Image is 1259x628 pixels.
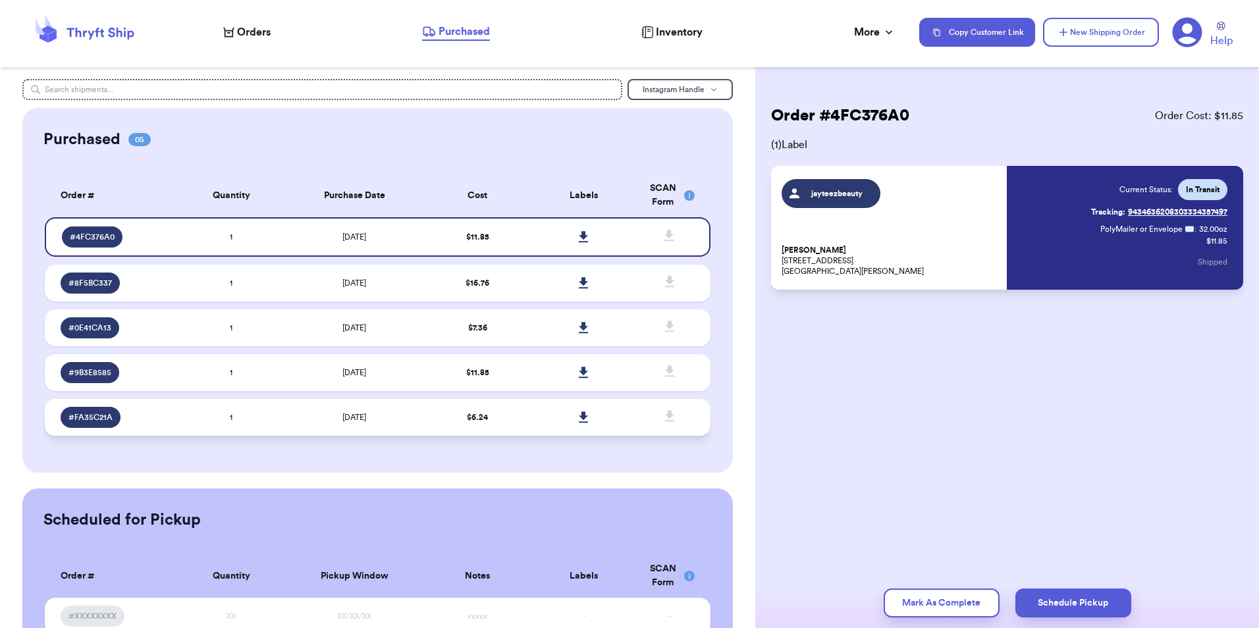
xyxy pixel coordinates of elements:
[43,510,201,531] h2: Scheduled for Pickup
[424,554,531,598] th: Notes
[439,24,490,39] span: Purchased
[656,24,703,40] span: Inventory
[230,324,232,332] span: 1
[854,24,896,40] div: More
[641,24,703,40] a: Inventory
[342,279,366,287] span: [DATE]
[230,369,232,377] span: 1
[342,369,366,377] span: [DATE]
[70,232,115,242] span: # 4FC376A0
[237,24,271,40] span: Orders
[284,174,424,217] th: Purchase Date
[1091,201,1227,222] a: Tracking:9434636208303334357497
[43,129,121,150] h2: Purchased
[771,137,1243,153] span: ( 1 ) Label
[284,554,424,598] th: Pickup Window
[68,278,112,288] span: # 8F5BC337
[1199,224,1227,234] span: 32.00 oz
[1091,207,1125,217] span: Tracking:
[884,589,1000,617] button: Mark As Complete
[583,612,585,620] span: -
[531,554,637,598] th: Labels
[45,554,178,598] th: Order #
[178,174,284,217] th: Quantity
[1100,225,1194,233] span: PolyMailer or Envelope ✉️
[468,324,487,332] span: $ 7.36
[1210,22,1233,49] a: Help
[1119,184,1173,195] span: Current Status:
[1210,33,1233,49] span: Help
[771,105,909,126] h2: Order # 4FC376A0
[68,412,113,423] span: # FA35C21A
[466,279,489,287] span: $ 16.76
[645,562,695,590] div: SCAN Form
[337,612,371,620] span: XX/XX/XX
[466,233,489,241] span: $ 11.85
[1186,184,1219,195] span: In Transit
[68,323,111,333] span: # 0E41CA13
[1198,248,1227,276] button: Shipped
[468,612,487,620] span: xxxxx
[782,245,999,276] p: [STREET_ADDRESS] [GEOGRAPHIC_DATA][PERSON_NAME]
[22,79,622,100] input: Search shipments...
[919,18,1035,47] button: Copy Customer Link
[227,612,236,620] span: XX
[128,133,151,146] span: 05
[466,369,489,377] span: $ 11.85
[467,413,488,421] span: $ 6.24
[1043,18,1159,47] button: New Shipping Order
[342,413,366,421] span: [DATE]
[230,233,232,241] span: 1
[782,246,846,255] span: [PERSON_NAME]
[1194,224,1196,234] span: :
[1015,589,1131,617] button: Schedule Pickup
[1206,236,1227,246] p: $ 11.85
[342,233,366,241] span: [DATE]
[645,182,695,209] div: SCAN Form
[68,367,111,378] span: # 9B3E8585
[424,174,531,217] th: Cost
[643,86,705,93] span: Instagram Handle
[223,24,271,40] a: Orders
[628,79,733,100] button: Instagram Handle
[45,174,178,217] th: Order #
[806,188,869,199] span: jayteezbeauty
[68,611,117,621] span: #XXXXXXXX
[230,413,232,421] span: 1
[230,279,232,287] span: 1
[178,554,284,598] th: Quantity
[531,174,637,217] th: Labels
[668,612,671,620] span: -
[342,324,366,332] span: [DATE]
[1155,108,1243,124] span: Order Cost: $ 11.85
[422,24,490,41] a: Purchased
